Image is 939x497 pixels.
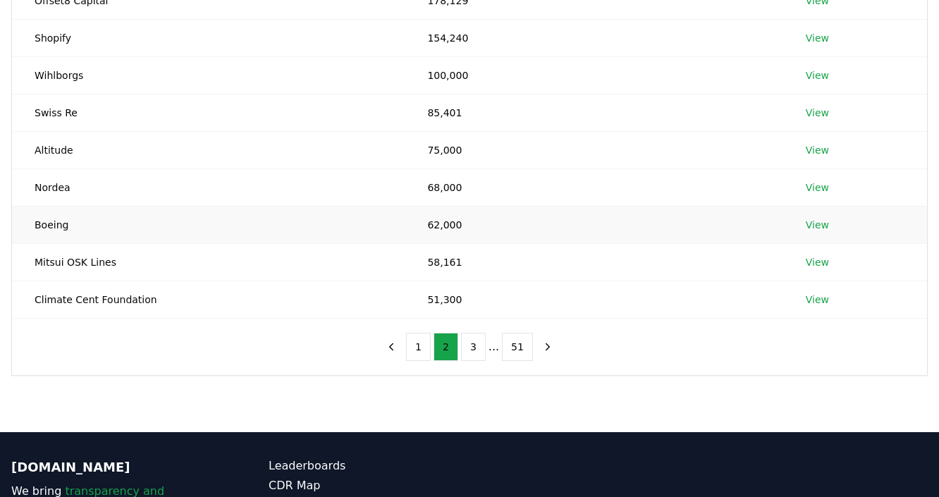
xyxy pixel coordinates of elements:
[12,168,405,206] td: Nordea
[11,458,212,477] p: [DOMAIN_NAME]
[405,131,782,168] td: 75,000
[12,281,405,318] td: Climate Cent Foundation
[806,218,829,232] a: View
[405,243,782,281] td: 58,161
[536,333,560,361] button: next page
[806,180,829,195] a: View
[12,206,405,243] td: Boeing
[12,131,405,168] td: Altitude
[489,338,499,355] li: ...
[806,106,829,120] a: View
[405,56,782,94] td: 100,000
[12,19,405,56] td: Shopify
[405,168,782,206] td: 68,000
[405,19,782,56] td: 154,240
[405,281,782,318] td: 51,300
[379,333,403,361] button: previous page
[405,206,782,243] td: 62,000
[502,333,533,361] button: 51
[434,333,458,361] button: 2
[806,293,829,307] a: View
[269,477,469,494] a: CDR Map
[806,143,829,157] a: View
[406,333,431,361] button: 1
[806,255,829,269] a: View
[12,94,405,131] td: Swiss Re
[461,333,486,361] button: 3
[12,243,405,281] td: Mitsui OSK Lines
[405,94,782,131] td: 85,401
[806,31,829,45] a: View
[12,56,405,94] td: Wihlborgs
[806,68,829,82] a: View
[269,458,469,474] a: Leaderboards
